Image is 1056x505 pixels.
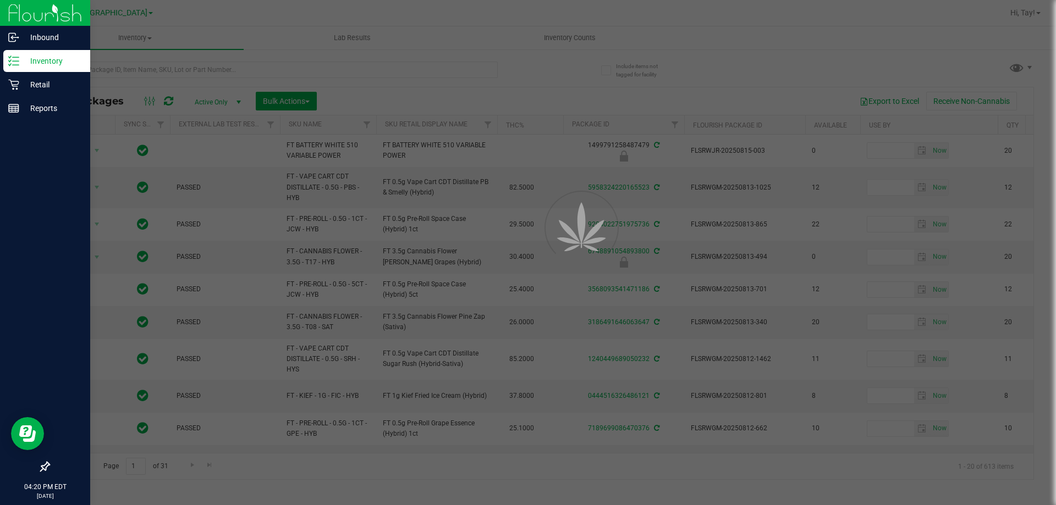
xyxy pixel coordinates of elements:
p: [DATE] [5,492,85,500]
p: 04:20 PM EDT [5,482,85,492]
iframe: Resource center [11,417,44,450]
inline-svg: Reports [8,103,19,114]
inline-svg: Inventory [8,56,19,66]
p: Inventory [19,54,85,68]
p: Inbound [19,31,85,44]
p: Reports [19,102,85,115]
inline-svg: Retail [8,79,19,90]
p: Retail [19,78,85,91]
inline-svg: Inbound [8,32,19,43]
